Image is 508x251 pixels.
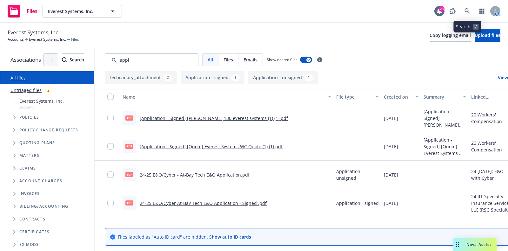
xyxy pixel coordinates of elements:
span: Everest Systems, Inc. [19,98,64,104]
input: Toggle Row Selected [107,143,114,150]
span: Files [71,37,79,42]
button: Created on [381,89,421,104]
button: Copy logging email [430,29,471,42]
a: 24-25 E&O/Cyber At-Bay Tech E&O Application - Signed .pdf [140,200,267,206]
a: Accounts [8,37,24,42]
div: Search [62,54,84,66]
a: Switch app [476,5,488,17]
input: Search by keyword... [105,53,198,66]
span: Application - signed [336,200,379,206]
span: Matters [19,154,39,157]
div: 2 [164,74,172,81]
a: Search [461,5,474,17]
span: [DATE] [384,115,398,122]
span: [DATE] [384,143,398,150]
span: [Application - Signed] [Quote] Everest Systems WC Quote (1) (1).pdf [424,136,466,157]
a: Files [5,2,40,20]
span: Upload files [475,32,500,38]
span: pdf [125,115,133,120]
span: Everest Systems, Inc. [8,28,59,37]
button: Application - signed [181,71,244,84]
span: pdf [125,200,133,205]
span: Everest Systems, Inc. [48,8,103,15]
span: - [336,115,338,122]
span: Application - unsigned [336,168,379,181]
button: Nova Assist [453,238,497,251]
a: Everest Systems, Inc. [29,37,66,42]
span: Emails [244,56,257,63]
a: [Application - Signed] [Quote] Everest Systems WC Quote (1) (1).pdf [140,143,283,150]
input: Toggle Row Selected [107,115,114,121]
a: Untriaged files [10,87,42,94]
svg: Search [62,57,67,62]
a: Report a Bug [446,5,459,17]
span: Ex Mods [19,243,39,247]
button: Application - unsigned [248,71,318,84]
button: Upload files [475,29,500,42]
a: 24-25 E&O/Cyber - At-Bay Tech E&O Application.pdf [140,172,250,178]
input: Select all [107,94,114,100]
span: Account [19,104,64,110]
span: pdf [125,172,133,177]
input: Toggle Row Selected [107,171,114,178]
span: Policy change requests [19,128,78,132]
span: Associations [10,56,41,64]
span: Show nested files [267,57,297,62]
a: All files [10,75,26,81]
div: Drag to move [453,238,461,251]
div: 1 [304,74,313,81]
div: Name [123,94,324,100]
span: Policies [19,115,39,119]
button: techcanary_attachment [105,71,177,84]
div: 1 [231,74,240,81]
span: Claims [19,166,36,170]
span: - [336,143,338,150]
span: pdf [125,144,133,149]
span: Files [27,9,37,14]
span: Copy logging email [430,32,471,38]
span: Contracts [19,217,45,221]
span: Billing/Accounting [19,205,69,208]
button: SearchSearch [62,53,84,66]
span: Account charges [19,179,62,183]
a: [Application - Signed] [PERSON_NAME] 130 everest systems (1) (1).pdf [140,115,288,121]
span: Files [224,56,233,63]
button: File type [334,89,381,104]
div: Tree Example [0,96,94,200]
span: Nova Assist [466,242,491,247]
span: [Application - Signed] [PERSON_NAME] 130 everest systems (1) (1).pdf [424,108,466,128]
span: [DATE] [384,200,398,206]
span: [DATE] [384,171,398,178]
input: Toggle Row Selected [107,200,114,206]
span: Invoices [19,192,40,196]
span: Quoting plans [19,141,55,145]
div: Summary [424,94,459,100]
div: 2 [44,87,53,94]
span: All [208,56,213,63]
a: Show auto ID cards [209,234,251,240]
span: Certificates [19,230,50,234]
div: 23 [439,6,444,12]
span: Files labeled as "Auto ID card" are hidden. [118,234,251,240]
button: Name [120,89,334,104]
button: Summary [421,89,469,104]
button: Everest Systems, Inc. [43,5,122,17]
div: Created on [384,94,411,100]
div: File type [336,94,372,100]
